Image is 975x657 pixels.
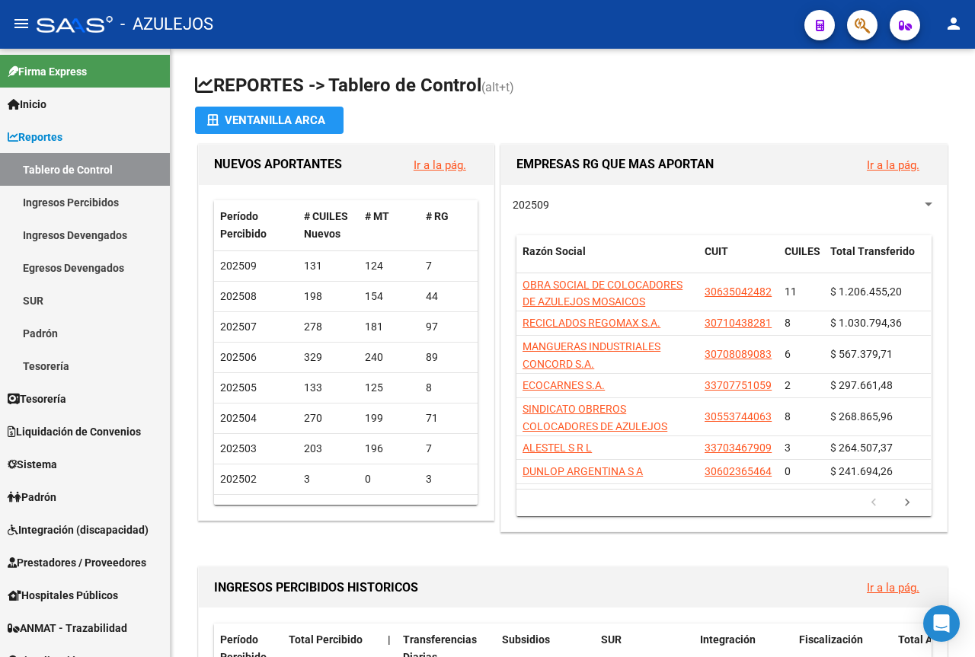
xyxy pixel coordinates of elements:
div: 329 [304,349,353,366]
span: ALESTEL S R L [523,442,592,454]
div: 44 [426,288,475,305]
span: 202503 [220,442,257,454]
span: 202507 [220,321,257,333]
span: Hospitales Públicos [8,587,118,604]
div: 89 [426,349,475,366]
span: 202509 [513,199,549,211]
div: 3 [426,501,475,518]
span: $ 1.030.794,36 [830,317,902,329]
span: 202501 [220,503,257,515]
datatable-header-cell: # CUILES Nuevos [298,200,359,250]
span: Período Percibido [220,210,267,240]
div: 198 [304,288,353,305]
span: Razón Social [523,245,586,257]
span: # MT [365,210,389,222]
span: 30710438281 [705,317,772,329]
span: 30602365464 [705,465,772,477]
div: 97 [426,318,475,336]
div: 154 [365,288,414,305]
span: $ 567.379,71 [830,348,893,360]
datatable-header-cell: CUIT [698,235,778,285]
span: Prestadores / Proveedores [8,554,146,571]
span: 30635042482 [705,285,772,298]
datatable-header-cell: Razón Social [516,235,698,285]
span: Inicio [8,96,46,113]
div: 270 [304,410,353,427]
span: Total Anses [898,633,955,646]
span: 8 [785,410,791,423]
div: 7 [426,257,475,275]
div: 203 [304,440,353,458]
div: 7 [426,440,475,458]
span: Total Transferido [830,245,915,257]
div: 124 [365,257,414,275]
div: 71 [426,410,475,427]
span: 30708089083 [705,348,772,360]
span: $ 268.865,96 [830,410,893,423]
a: Ir a la pág. [414,158,466,172]
button: Ventanilla ARCA [195,107,344,134]
datatable-header-cell: Total Transferido [824,235,931,285]
datatable-header-cell: CUILES [778,235,824,285]
div: 196 [365,440,414,458]
span: - AZULEJOS [120,8,213,41]
span: 0 [785,465,791,477]
mat-icon: person [945,14,963,33]
span: 202509 [220,260,257,272]
div: 0 [365,501,414,518]
span: 202506 [220,351,257,363]
span: ECOCARNES S.A. [523,379,605,391]
span: # RG [426,210,449,222]
div: 8 [426,379,475,397]
span: 202504 [220,412,257,424]
datatable-header-cell: # MT [359,200,420,250]
div: 278 [304,318,353,336]
span: Firma Express [8,63,87,80]
span: # CUILES Nuevos [304,210,348,240]
span: Subsidios [502,633,550,646]
span: INGRESOS PERCIBIDOS HISTORICOS [214,580,418,595]
span: Tesorería [8,391,66,407]
button: Ir a la pág. [855,151,932,179]
div: 3 [304,501,353,518]
span: ANMAT - Trazabilidad [8,620,127,636]
datatable-header-cell: Período Percibido [214,200,298,250]
button: Ir a la pág. [401,151,478,179]
span: EMPRESAS RG QUE MAS APORTAN [516,157,714,171]
span: $ 1.206.455,20 [830,285,902,298]
a: go to next page [893,495,922,512]
span: 11 [785,285,797,298]
div: Open Intercom Messenger [923,605,960,642]
div: 3 [304,470,353,488]
span: OBRA SOCIAL DE COLOCADORES DE AZULEJOS MOSAICOS GRANITEROS LUSTRADORES Y POCELA [523,279,682,343]
span: DUNLOP ARGENTINA S A [523,465,643,477]
datatable-header-cell: # RG [420,200,481,250]
button: Ir a la pág. [855,573,932,601]
span: $ 297.661,48 [830,379,893,391]
div: 131 [304,257,353,275]
span: Sistema [8,456,57,473]
span: 2 [785,379,791,391]
div: 240 [365,349,414,366]
span: 8 [785,317,791,329]
span: 6 [785,348,791,360]
span: Total Percibido [289,633,363,646]
span: Padrón [8,489,56,506]
span: NUEVOS APORTANTES [214,157,342,171]
span: 3 [785,442,791,454]
span: $ 264.507,37 [830,442,893,454]
span: Fiscalización [799,633,863,646]
span: RECICLADOS REGOMAX S.A. [523,317,660,329]
span: 202505 [220,381,257,394]
span: MANGUERAS INDUSTRIALES CONCORD S.A. [523,340,660,370]
div: 133 [304,379,353,397]
h1: REPORTES -> Tablero de Control [195,73,951,100]
div: Ventanilla ARCA [207,107,331,134]
div: 3 [426,470,475,488]
span: SINDICATO OBREROS COLOCADORES DE AZULEJOS MOSAICOS GRANITEROS [523,403,667,450]
div: 0 [365,470,414,488]
span: (alt+t) [481,80,514,94]
span: $ 241.694,26 [830,465,893,477]
span: 33707751059 [705,379,772,391]
span: 30553744063 [705,410,772,423]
